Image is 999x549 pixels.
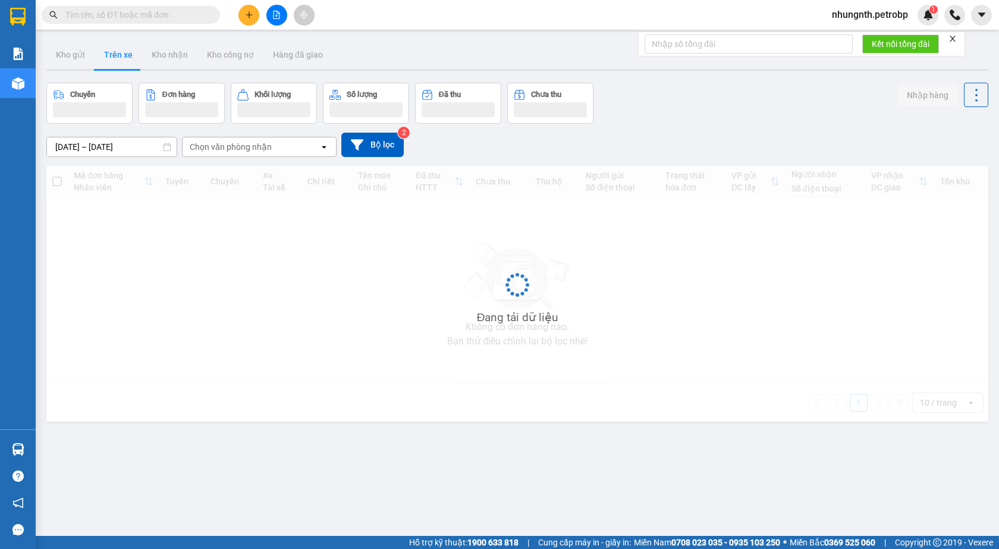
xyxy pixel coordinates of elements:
button: aim [294,5,315,26]
span: search [49,11,58,19]
sup: 2 [398,127,410,139]
div: Đơn hàng [162,90,195,99]
span: copyright [933,538,941,547]
div: Khối lượng [255,90,291,99]
sup: 1 [929,5,938,14]
span: message [12,524,24,535]
span: caret-down [976,10,987,20]
button: Kho công nợ [197,40,263,69]
button: file-add [266,5,287,26]
input: Tìm tên, số ĐT hoặc mã đơn [65,8,206,21]
button: Khối lượng [231,83,317,124]
button: Chưa thu [507,83,593,124]
svg: open [319,142,329,152]
button: Số lượng [323,83,409,124]
button: Kết nối tổng đài [862,34,939,54]
span: file-add [272,11,281,19]
span: Kết nối tổng đài [872,37,929,51]
button: Nhập hàng [897,84,958,106]
strong: 1900 633 818 [467,538,519,547]
span: aim [300,11,308,19]
span: Cung cấp máy in - giấy in: [538,536,631,549]
span: | [884,536,886,549]
span: plus [245,11,253,19]
span: Miền Bắc [790,536,875,549]
strong: 0708 023 035 - 0935 103 250 [671,538,780,547]
span: notification [12,497,24,509]
button: Bộ lọc [341,133,404,157]
strong: 0369 525 060 [824,538,875,547]
span: nhungnth.petrobp [822,7,918,22]
button: Chuyến [46,83,133,124]
span: question-circle [12,470,24,482]
button: Đã thu [415,83,501,124]
span: close [948,34,957,43]
button: Trên xe [95,40,142,69]
button: Kho nhận [142,40,197,69]
img: phone-icon [950,10,960,20]
div: Đang tải dữ liệu [477,309,558,327]
input: Nhập số tổng đài [645,34,853,54]
button: caret-down [971,5,992,26]
span: Miền Nam [634,536,780,549]
button: Hàng đã giao [263,40,332,69]
img: icon-new-feature [923,10,934,20]
div: Chưa thu [531,90,561,99]
img: logo-vxr [10,8,26,26]
button: plus [238,5,259,26]
button: Kho gửi [46,40,95,69]
img: warehouse-icon [12,77,24,90]
input: Select a date range. [47,137,177,156]
div: Chọn văn phòng nhận [190,141,272,153]
div: Số lượng [347,90,377,99]
span: | [527,536,529,549]
span: ⚪️ [783,540,787,545]
button: Đơn hàng [139,83,225,124]
img: warehouse-icon [12,443,24,456]
span: 1 [931,5,935,14]
div: Đã thu [439,90,461,99]
span: Hỗ trợ kỹ thuật: [409,536,519,549]
img: solution-icon [12,48,24,60]
div: Chuyến [70,90,95,99]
